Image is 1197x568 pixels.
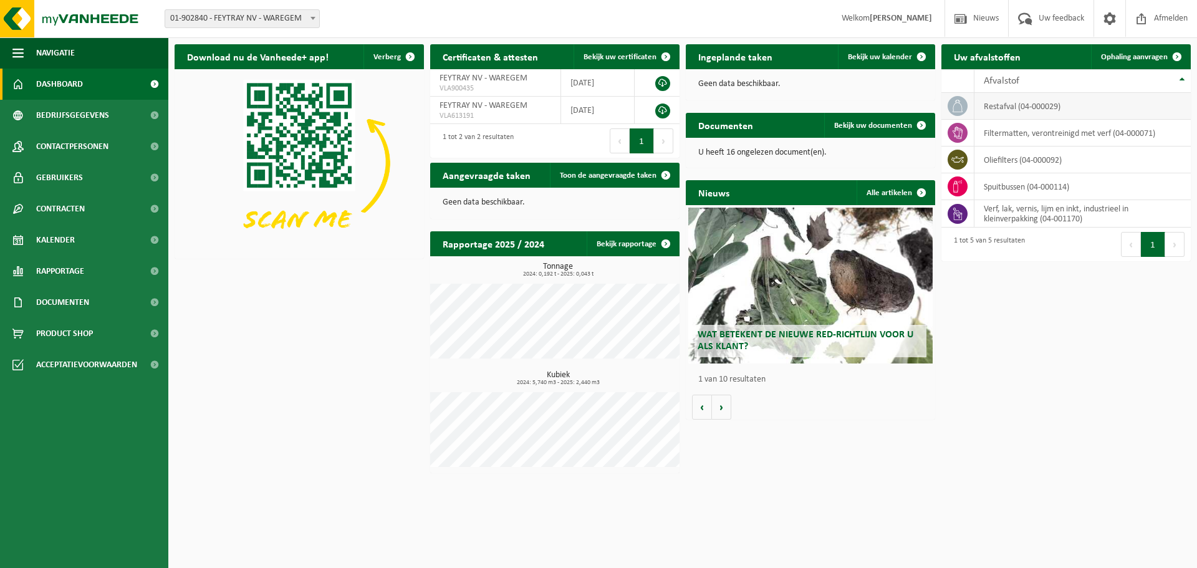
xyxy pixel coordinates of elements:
[36,256,84,287] span: Rapportage
[560,171,656,180] span: Toon de aangevraagde taken
[712,395,731,420] button: Volgende
[948,231,1025,258] div: 1 tot 5 van 5 resultaten
[688,208,933,363] a: Wat betekent de nieuwe RED-richtlijn voor u als klant?
[430,44,550,69] h2: Certificaten & attesten
[36,69,83,100] span: Dashboard
[698,80,923,89] p: Geen data beschikbaar.
[654,128,673,153] button: Next
[974,173,1191,200] td: spuitbussen (04-000114)
[363,44,423,69] button: Verberg
[430,231,557,256] h2: Rapportage 2025 / 2024
[440,101,527,110] span: FEYTRAY NV - WAREGEM
[436,380,680,386] span: 2024: 5,740 m3 - 2025: 2,440 m3
[1121,232,1141,257] button: Previous
[36,162,83,193] span: Gebruikers
[36,100,109,131] span: Bedrijfsgegevens
[436,271,680,277] span: 2024: 0,192 t - 2025: 0,043 t
[36,318,93,349] span: Product Shop
[436,371,680,386] h3: Kubiek
[1101,53,1168,61] span: Ophaling aanvragen
[630,128,654,153] button: 1
[36,193,85,224] span: Contracten
[561,69,635,97] td: [DATE]
[36,37,75,69] span: Navigatie
[857,180,934,205] a: Alle artikelen
[165,10,319,27] span: 01-902840 - FEYTRAY NV - WAREGEM
[974,120,1191,147] td: filtermatten, verontreinigd met verf (04-000071)
[941,44,1033,69] h2: Uw afvalstoffen
[36,349,137,380] span: Acceptatievoorwaarden
[698,375,929,384] p: 1 van 10 resultaten
[974,147,1191,173] td: oliefilters (04-000092)
[686,180,742,205] h2: Nieuws
[550,163,678,188] a: Toon de aangevraagde taken
[443,198,667,207] p: Geen data beschikbaar.
[1141,232,1165,257] button: 1
[587,231,678,256] a: Bekijk rapportage
[584,53,656,61] span: Bekijk uw certificaten
[440,111,551,121] span: VLA613191
[698,148,923,157] p: U heeft 16 ongelezen document(en).
[686,113,766,137] h2: Documenten
[686,44,785,69] h2: Ingeplande taken
[610,128,630,153] button: Previous
[984,76,1019,86] span: Afvalstof
[974,200,1191,228] td: verf, lak, vernis, lijm en inkt, industrieel in kleinverpakking (04-001170)
[440,84,551,94] span: VLA900435
[838,44,934,69] a: Bekijk uw kalender
[698,330,913,352] span: Wat betekent de nieuwe RED-richtlijn voor u als klant?
[36,287,89,318] span: Documenten
[974,93,1191,120] td: restafval (04-000029)
[1165,232,1185,257] button: Next
[574,44,678,69] a: Bekijk uw certificaten
[436,262,680,277] h3: Tonnage
[175,44,341,69] h2: Download nu de Vanheede+ app!
[1091,44,1190,69] a: Ophaling aanvragen
[36,131,108,162] span: Contactpersonen
[692,395,712,420] button: Vorige
[848,53,912,61] span: Bekijk uw kalender
[373,53,401,61] span: Verberg
[165,9,320,28] span: 01-902840 - FEYTRAY NV - WAREGEM
[440,74,527,83] span: FEYTRAY NV - WAREGEM
[436,127,514,155] div: 1 tot 2 van 2 resultaten
[834,122,912,130] span: Bekijk uw documenten
[824,113,934,138] a: Bekijk uw documenten
[175,69,424,256] img: Download de VHEPlus App
[430,163,543,187] h2: Aangevraagde taken
[36,224,75,256] span: Kalender
[561,97,635,124] td: [DATE]
[870,14,932,23] strong: [PERSON_NAME]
